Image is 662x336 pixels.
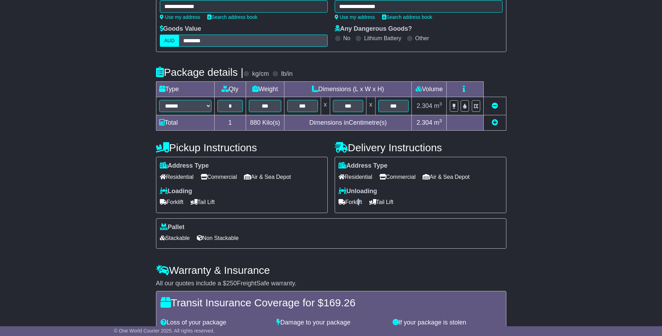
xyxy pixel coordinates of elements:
[439,118,442,123] sup: 3
[492,119,498,126] a: Add new item
[389,319,505,327] div: If your package is stolen
[246,82,284,97] td: Weight
[339,162,388,170] label: Address Type
[156,66,244,78] h4: Package details |
[157,319,273,327] div: Loss of your package
[160,171,194,182] span: Residential
[492,102,498,109] a: Remove this item
[160,224,185,231] label: Pallet
[415,35,429,42] label: Other
[339,188,377,195] label: Unloading
[156,142,328,153] h4: Pickup Instructions
[434,119,442,126] span: m
[284,115,412,131] td: Dimensions in Centimetre(s)
[156,82,214,97] td: Type
[281,70,292,78] label: lb/in
[156,264,506,276] h4: Warranty & Insurance
[160,188,192,195] label: Loading
[214,115,246,131] td: 1
[160,35,179,47] label: AUD
[273,319,389,327] div: Damage to your package
[423,171,470,182] span: Air & Sea Depot
[382,14,432,20] a: Search address book
[434,102,442,109] span: m
[161,297,502,308] h4: Transit Insurance Coverage for $
[156,280,506,287] div: All our quotes include a $ FreightSafe warranty.
[226,280,237,287] span: 250
[323,297,356,308] span: 169.26
[160,14,200,20] a: Use my address
[284,82,412,97] td: Dimensions (L x W x H)
[191,197,215,207] span: Tail Lift
[366,97,375,115] td: x
[201,171,237,182] span: Commercial
[339,171,372,182] span: Residential
[379,171,416,182] span: Commercial
[343,35,350,42] label: No
[335,25,412,33] label: Any Dangerous Goods?
[160,197,184,207] span: Forklift
[207,14,258,20] a: Search address book
[214,82,246,97] td: Qty
[335,14,375,20] a: Use my address
[412,82,447,97] td: Volume
[244,171,291,182] span: Air & Sea Depot
[160,162,209,170] label: Address Type
[250,119,261,126] span: 880
[246,115,284,131] td: Kilo(s)
[439,101,442,107] sup: 3
[156,115,214,131] td: Total
[417,119,432,126] span: 2.304
[160,25,201,33] label: Goods Value
[114,328,215,334] span: © One World Courier 2025. All rights reserved.
[339,197,362,207] span: Forklift
[335,142,506,153] h4: Delivery Instructions
[417,102,432,109] span: 2.304
[321,97,330,115] td: x
[252,70,269,78] label: kg/cm
[160,233,190,243] span: Stackable
[364,35,401,42] label: Lithium Battery
[369,197,394,207] span: Tail Lift
[197,233,239,243] span: Non Stackable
